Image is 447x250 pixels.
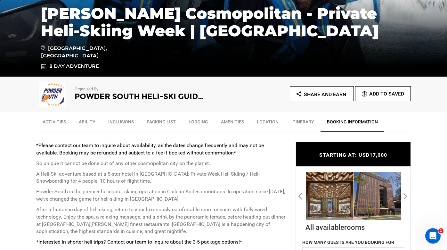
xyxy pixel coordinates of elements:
span: Add To Saved [369,91,404,97]
p: How can we help? [13,56,115,67]
label: HOW MANY GUESTS ARE YOU BOOKING FOR [302,239,394,247]
a: Location [250,115,285,131]
img: Profile image for Thomas [87,10,100,23]
h1: [PERSON_NAME] Cosmopolitan - Private Heli-Skiing Week | [GEOGRAPHIC_DATA] [41,5,406,39]
div: Send us a messageWe typically reply in a few minutes [6,75,122,100]
p: Powder South is the premier helicopter skiing operation in Chilean Andes mountains. In operation ... [36,188,286,203]
img: Profile image for Jake [75,10,88,23]
span: Messages [85,207,107,212]
strong: *Please contact our team to inquire about availability, as the dates change frequently and may no... [36,142,264,156]
a: Ability [72,115,102,131]
p: Hey there ! [13,46,115,56]
img: 80d9fc32aebc1e891aa40089241ea4b1.jpg [354,171,402,220]
a: Inclusions [102,115,140,131]
div: Close [110,10,122,22]
a: BOOKING INFORMATION [321,115,384,132]
span: 8 Day Adventure [49,63,99,70]
img: logo [13,12,30,22]
img: img_4ecfe53a2424d03c48d5c479737e21a3.png [36,82,68,107]
span: Share and Earn [304,91,346,97]
p: So unique it cannot be done out of any other cosmopolitan city on the planet. [36,160,286,167]
a: Lodging [182,115,215,131]
div: All available [305,220,401,232]
p: Organized By [75,86,206,92]
a: Activities [36,115,72,131]
button: Next [402,190,409,201]
h2: Powder South Heli-Ski Guides [75,92,206,101]
button: Previous [297,190,304,201]
button: Messages [64,191,128,217]
a: Itinerary [285,115,321,131]
div: Send us a message [13,81,107,88]
a: Amenities [215,115,250,131]
span: STARTING AT: USD17,000 [319,152,387,158]
span: 1 [438,228,443,233]
span: Home [25,207,39,212]
span: rooms [344,223,365,231]
p: A Heli-Ski adventure based at a 5-star hotel in [GEOGRAPHIC_DATA]: Private-Week Heli-Skiing / Hel... [36,171,286,185]
span: [GEOGRAPHIC_DATA], [GEOGRAPHIC_DATA] [41,44,132,60]
p: After a fantastic day of heli-skiing, return to your luxuriously comfortable room or suite, with ... [36,206,286,235]
a: Packing List [140,115,182,131]
strong: *Interested in shorter heli trips? Contact our team to inquire about the 3-5 package options!* [36,239,242,245]
div: We typically reply in a few minutes [13,88,107,94]
iframe: Intercom live chat [425,228,441,244]
img: db2a7a2b7dad380fee3f465d32c04afc.jpg [306,171,354,220]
